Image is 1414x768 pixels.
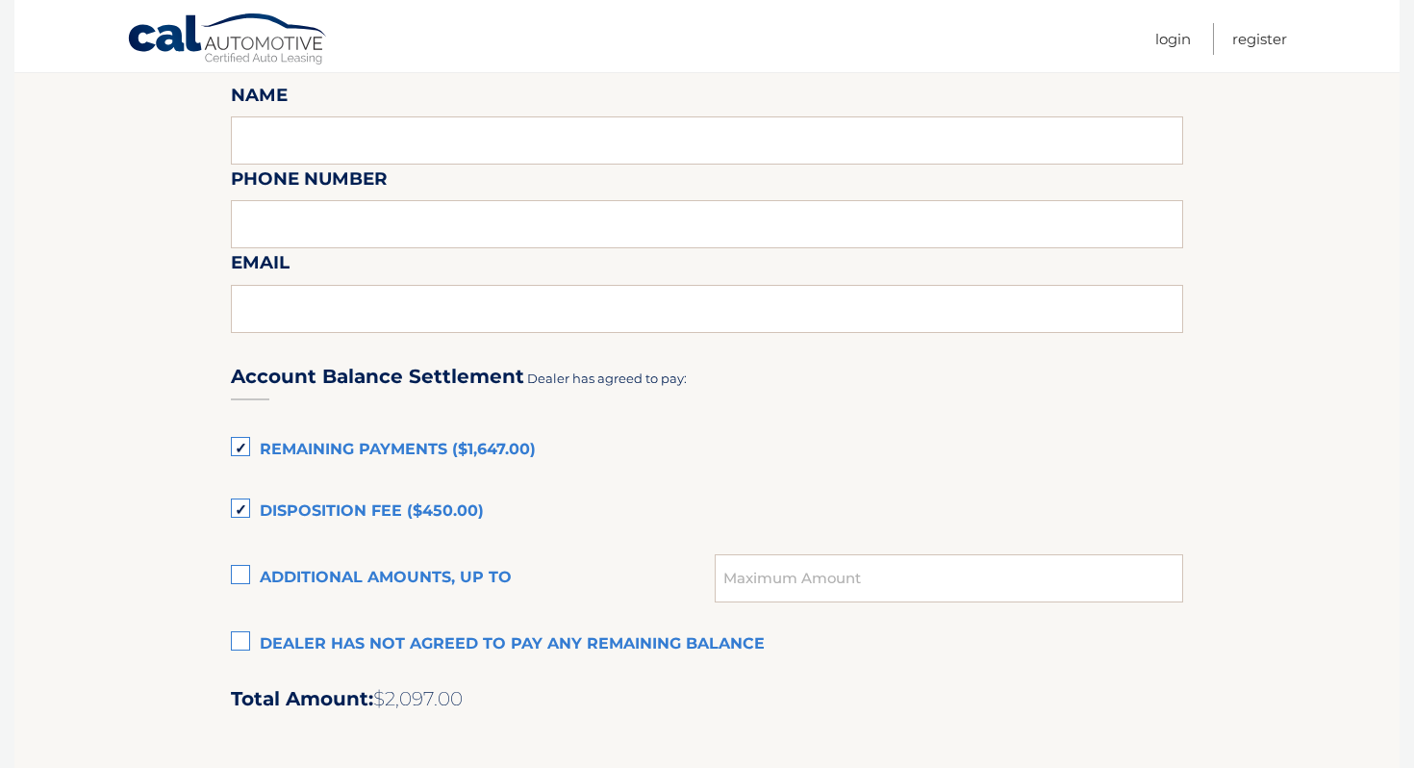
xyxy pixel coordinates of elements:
h2: Total Amount: [231,687,1183,711]
span: Dealer has agreed to pay: [527,371,687,386]
span: $2,097.00 [373,687,463,710]
label: Additional amounts, up to [231,559,715,598]
label: Name [231,81,288,116]
label: Email [231,248,290,284]
a: Cal Automotive [127,13,329,68]
label: Phone Number [231,165,388,200]
a: Register [1232,23,1287,55]
label: Disposition Fee ($450.00) [231,493,1183,531]
label: Remaining Payments ($1,647.00) [231,431,1183,470]
h3: Account Balance Settlement [231,365,524,389]
input: Maximum Amount [715,554,1183,602]
label: Dealer has not agreed to pay any remaining balance [231,626,1183,664]
a: Login [1155,23,1191,55]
